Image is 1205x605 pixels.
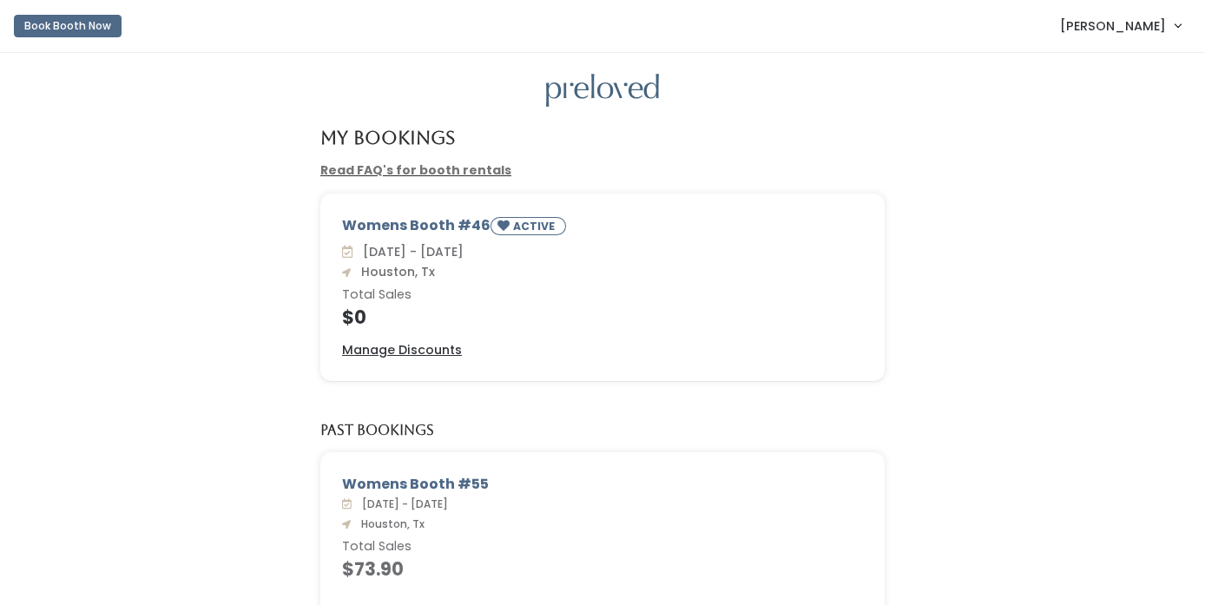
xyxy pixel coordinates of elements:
h6: Total Sales [342,540,863,554]
a: Manage Discounts [342,341,462,359]
a: Book Booth Now [14,7,122,45]
span: [DATE] - [DATE] [356,243,464,260]
h5: Past Bookings [320,423,434,438]
button: Book Booth Now [14,15,122,37]
span: Houston, Tx [354,263,435,280]
span: [DATE] - [DATE] [355,496,448,511]
h4: $0 [342,307,863,327]
h4: My Bookings [320,128,455,148]
h6: Total Sales [342,288,863,302]
small: ACTIVE [513,219,558,233]
a: Read FAQ's for booth rentals [320,161,511,179]
h4: $73.90 [342,559,863,579]
img: preloved logo [546,74,659,108]
span: [PERSON_NAME] [1060,16,1166,36]
span: Houston, Tx [354,516,425,531]
div: Womens Booth #55 [342,474,863,495]
div: Womens Booth #46 [342,215,863,242]
a: [PERSON_NAME] [1043,7,1198,44]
